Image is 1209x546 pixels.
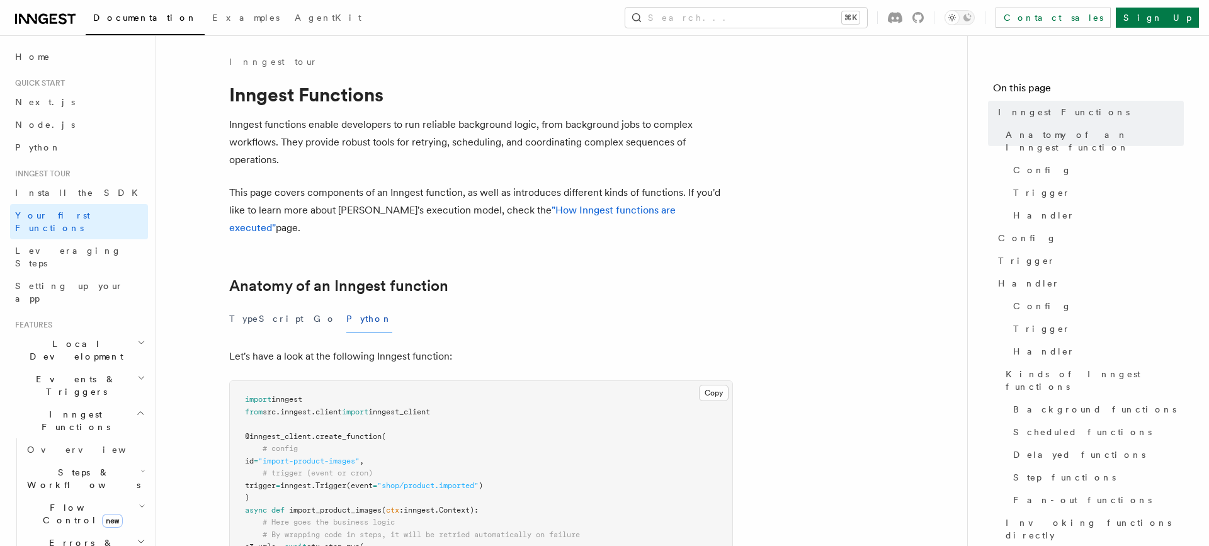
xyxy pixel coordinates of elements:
span: Kinds of Inngest functions [1006,368,1184,393]
p: Let's have a look at the following Inngest function: [229,348,733,365]
button: Local Development [10,333,148,368]
span: Flow Control [22,501,139,526]
span: Config [1013,164,1072,176]
a: Handler [1008,340,1184,363]
span: Handler [1013,209,1075,222]
button: Events & Triggers [10,368,148,403]
h1: Inngest Functions [229,83,733,106]
span: new [102,514,123,528]
span: Handler [998,277,1060,290]
a: Sign Up [1116,8,1199,28]
span: Overview [27,445,157,455]
span: ( [382,432,386,441]
span: = [276,481,280,490]
span: import [342,407,368,416]
span: Trigger [1013,186,1070,199]
span: # By wrapping code in steps, it will be retried automatically on failure [263,530,580,539]
span: Your first Functions [15,210,90,233]
span: , [360,457,364,465]
span: Step functions [1013,471,1116,484]
button: Steps & Workflows [22,461,148,496]
span: create_function [315,432,382,441]
span: . [276,407,280,416]
a: Trigger [1008,317,1184,340]
span: Documentation [93,13,197,23]
p: This page covers components of an Inngest function, as well as introduces different kinds of func... [229,184,733,237]
button: Flow Controlnew [22,496,148,532]
span: Scheduled functions [1013,426,1152,438]
a: Trigger [993,249,1184,272]
span: Quick start [10,78,65,88]
span: inngest. [280,481,315,490]
a: Kinds of Inngest functions [1001,363,1184,398]
span: Next.js [15,97,75,107]
span: # Here goes the business logic [263,518,395,526]
a: Node.js [10,113,148,136]
button: Search...⌘K [625,8,867,28]
a: Contact sales [996,8,1111,28]
span: ) [245,493,249,502]
a: Examples [205,4,287,34]
a: Inngest tour [229,55,317,68]
span: = [254,457,258,465]
span: Context): [439,506,479,515]
span: inngest [271,395,302,404]
a: Step functions [1008,466,1184,489]
span: . [311,432,315,441]
span: Node.js [15,120,75,130]
button: Copy [699,385,729,401]
span: Anatomy of an Inngest function [1006,128,1184,154]
a: Home [10,45,148,68]
span: # trigger (event or cron) [263,469,373,477]
a: AgentKit [287,4,369,34]
span: trigger [245,481,276,490]
a: Scheduled functions [1008,421,1184,443]
button: TypeScript [229,305,304,333]
span: Config [998,232,1057,244]
a: Python [10,136,148,159]
span: : [399,506,404,515]
span: from [245,407,263,416]
a: Next.js [10,91,148,113]
span: inngest [404,506,434,515]
span: src [263,407,276,416]
span: (event [346,481,373,490]
a: Config [1008,295,1184,317]
span: inngest_client [368,407,430,416]
span: # config [263,444,298,453]
span: ) [479,481,483,490]
span: Trigger [998,254,1055,267]
span: Handler [1013,345,1075,358]
span: id [245,457,254,465]
span: Inngest Functions [10,408,136,433]
a: Leveraging Steps [10,239,148,275]
p: Inngest functions enable developers to run reliable background logic, from background jobs to com... [229,116,733,169]
span: def [271,506,285,515]
span: Trigger [315,481,346,490]
span: Fan-out functions [1013,494,1152,506]
span: Setting up your app [15,281,123,304]
a: Anatomy of an Inngest function [1001,123,1184,159]
span: Background functions [1013,403,1176,416]
span: Events & Triggers [10,373,137,398]
span: client [315,407,342,416]
a: Fan-out functions [1008,489,1184,511]
span: Config [1013,300,1072,312]
span: ( [382,506,386,515]
span: Leveraging Steps [15,246,122,268]
span: Steps & Workflows [22,466,140,491]
a: Setting up your app [10,275,148,310]
a: Delayed functions [1008,443,1184,466]
span: import [245,395,271,404]
span: Local Development [10,338,137,363]
a: Inngest Functions [993,101,1184,123]
a: Your first Functions [10,204,148,239]
button: Python [346,305,392,333]
span: Delayed functions [1013,448,1145,461]
a: Handler [993,272,1184,295]
span: @inngest_client [245,432,311,441]
a: Config [1008,159,1184,181]
a: Install the SDK [10,181,148,204]
span: Examples [212,13,280,23]
a: Trigger [1008,181,1184,204]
